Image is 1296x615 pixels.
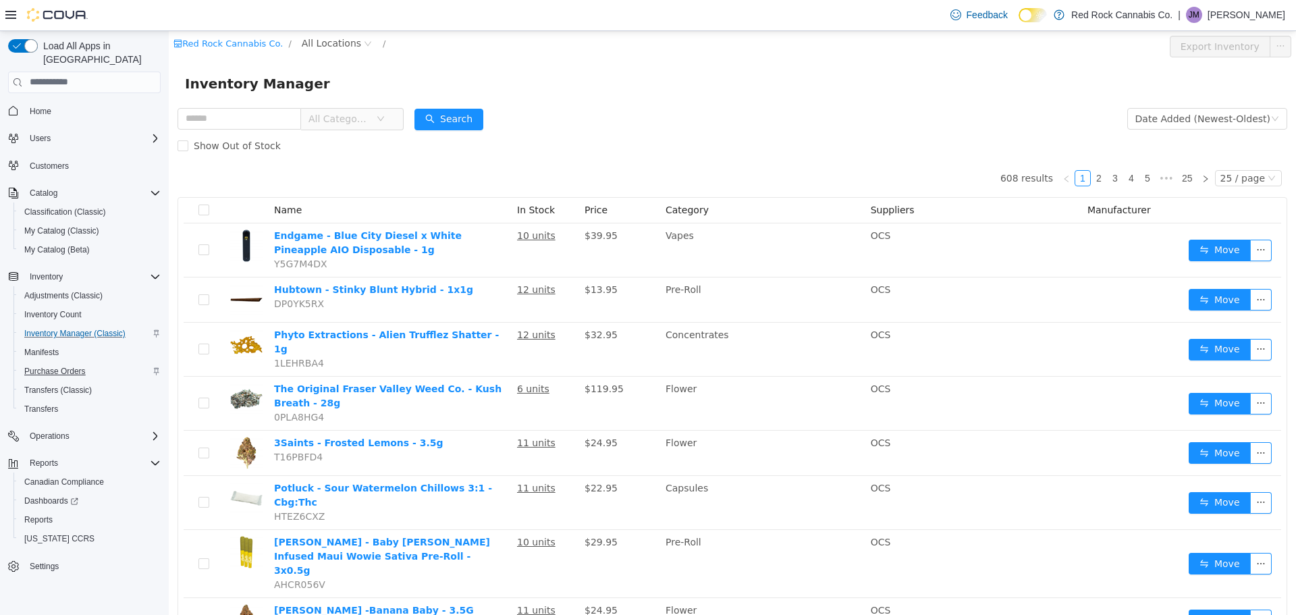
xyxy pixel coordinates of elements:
button: Export Inventory [1001,5,1102,26]
p: [PERSON_NAME] [1208,7,1285,23]
button: Operations [3,427,166,446]
span: $24.95 [416,574,449,585]
span: 0PLA8HG4 [105,381,155,392]
span: OCS [702,352,722,363]
button: icon: ellipsis [1081,522,1103,543]
a: Inventory Manager (Classic) [19,325,131,342]
a: My Catalog (Classic) [19,223,105,239]
u: 6 units [348,352,381,363]
button: icon: swapMove [1020,522,1082,543]
span: Operations [24,428,161,444]
span: Classification (Classic) [19,204,161,220]
span: Manifests [24,347,59,358]
div: Date Added (Newest-Oldest) [967,78,1102,98]
a: Home [24,103,57,119]
span: Inventory Count [24,309,82,320]
u: 11 units [348,574,387,585]
span: My Catalog (Beta) [19,242,161,258]
a: Reports [19,512,58,528]
span: Purchase Orders [19,363,161,379]
i: icon: down [1102,84,1110,93]
span: $13.95 [416,253,449,264]
img: Jeeter - Baby Jeeter Infused Maui Wowie Sativa Pre-Roll - 3x0.5g hero shot [61,504,94,538]
button: icon: ellipsis [1081,362,1103,383]
a: The Original Fraser Valley Weed Co. - Kush Breath - 28g [105,352,333,377]
button: Transfers (Classic) [13,381,166,400]
i: icon: down [208,84,216,93]
span: Manufacturer [919,173,982,184]
a: Manifests [19,344,64,360]
span: Operations [30,431,70,442]
span: / [119,7,122,18]
a: Canadian Compliance [19,474,109,490]
span: $119.95 [416,352,455,363]
span: Suppliers [702,173,746,184]
button: icon: swapMove [1020,258,1082,279]
li: 3 [938,139,954,155]
li: 4 [954,139,971,155]
span: OCS [702,298,722,309]
span: JM [1189,7,1199,23]
td: Vapes [491,192,697,246]
button: icon: ellipsis [1101,5,1123,26]
span: Inventory [30,271,63,282]
a: Phyto Extractions - Alien Trufflez Shatter - 1g [105,298,330,323]
a: 3Saints - Frosted Lemons - 3.5g [105,406,275,417]
span: In Stock [348,173,386,184]
span: Transfers [24,404,58,415]
button: icon: ellipsis [1081,461,1103,483]
span: Transfers (Classic) [24,385,92,396]
span: Dashboards [24,496,78,506]
span: Name [105,173,133,184]
a: Endgame - Blue City Diesel x White Pineapple AIO Disposable - 1g [105,199,293,224]
a: Transfers (Classic) [19,382,97,398]
input: Dark Mode [1019,8,1047,22]
span: Feedback [967,8,1008,22]
span: Home [30,106,51,117]
span: Manifests [19,344,161,360]
button: icon: swapMove [1020,461,1082,483]
a: 25 [1009,140,1028,155]
u: 11 units [348,452,387,462]
a: Dashboards [13,491,166,510]
button: Catalog [24,185,63,201]
button: Adjustments (Classic) [13,286,166,305]
span: Load All Apps in [GEOGRAPHIC_DATA] [38,39,161,66]
button: Users [24,130,56,146]
span: Settings [30,561,59,572]
span: Show Out of Stock [20,109,117,120]
span: AHCR056V [105,548,157,559]
button: Inventory Count [13,305,166,324]
button: Manifests [13,343,166,362]
span: ••• [987,139,1008,155]
span: $29.95 [416,506,449,516]
span: OCS [702,253,722,264]
button: icon: swapMove [1020,411,1082,433]
span: Reports [30,458,58,469]
li: Previous Page [890,139,906,155]
button: [US_STATE] CCRS [13,529,166,548]
a: [PERSON_NAME] - Baby [PERSON_NAME] Infused Maui Wowie Sativa Pre-Roll - 3x0.5g [105,506,321,545]
a: 3 [939,140,954,155]
a: Hubtown - Stinky Blunt Hybrid - 1x1g [105,253,304,264]
u: 12 units [348,298,387,309]
span: Classification (Classic) [24,207,106,217]
td: Pre-Roll [491,499,697,567]
span: $39.95 [416,199,449,210]
a: 2 [923,140,938,155]
li: Next 5 Pages [987,139,1008,155]
a: Transfers [19,401,63,417]
span: Category [497,173,540,184]
span: OCS [702,452,722,462]
img: Endgame - Blue City Diesel x White Pineapple AIO Disposable - 1g hero shot [61,198,94,232]
button: Operations [24,428,75,444]
span: Home [24,103,161,119]
button: icon: ellipsis [1081,209,1103,230]
button: Users [3,129,166,148]
span: Catalog [30,188,57,198]
li: 5 [971,139,987,155]
button: icon: ellipsis [1081,411,1103,433]
span: OCS [702,574,722,585]
button: Inventory [3,267,166,286]
span: $32.95 [416,298,449,309]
